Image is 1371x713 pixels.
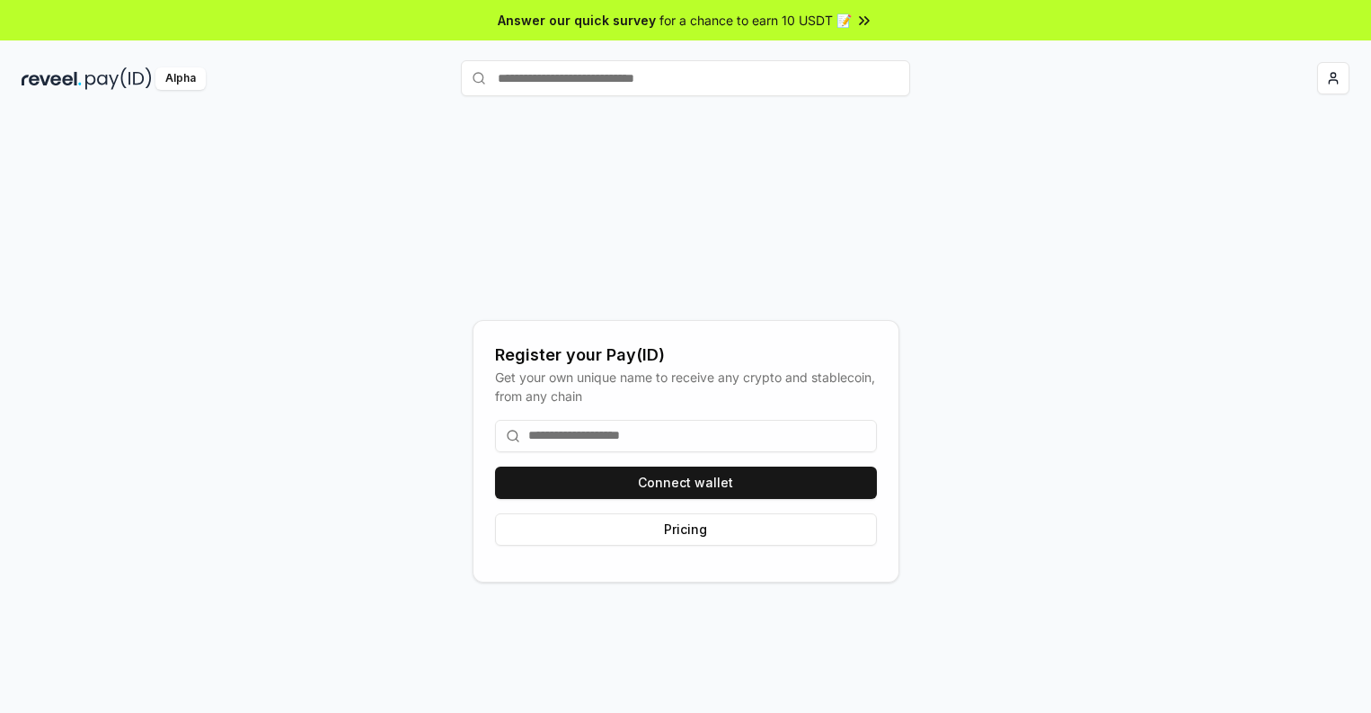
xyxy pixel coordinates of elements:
button: Connect wallet [495,467,877,499]
img: reveel_dark [22,67,82,90]
div: Get your own unique name to receive any crypto and stablecoin, from any chain [495,368,877,406]
img: pay_id [85,67,152,90]
div: Alpha [155,67,206,90]
div: Register your Pay(ID) [495,343,877,368]
span: for a chance to earn 10 USDT 📝 [659,11,852,30]
span: Answer our quick survey [498,11,656,30]
button: Pricing [495,513,877,546]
